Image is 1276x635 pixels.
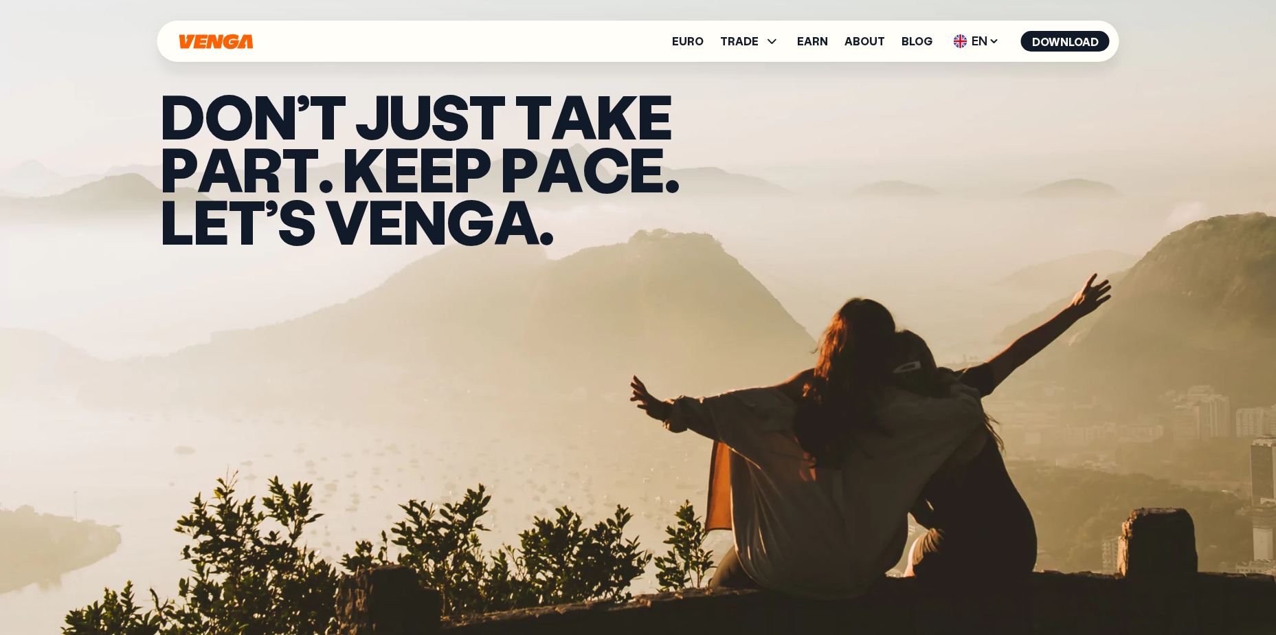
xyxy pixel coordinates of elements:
[160,89,204,142] span: D
[515,89,551,142] span: t
[797,36,828,47] a: Earn
[637,89,672,142] span: e
[204,89,253,142] span: O
[537,142,582,195] span: a
[720,36,759,47] span: TRADE
[355,89,389,142] span: j
[278,194,315,247] span: s
[282,142,318,195] span: t
[160,142,197,195] span: p
[242,142,282,195] span: r
[596,89,637,142] span: k
[325,194,368,247] span: v
[1021,31,1110,52] button: Download
[368,194,403,247] span: e
[672,36,704,47] a: Euro
[500,142,537,195] span: p
[469,89,505,142] span: t
[342,142,383,195] span: K
[539,194,553,247] span: .
[844,36,885,47] a: About
[228,194,265,247] span: t
[551,89,596,142] span: a
[309,89,346,142] span: t
[446,194,493,247] span: g
[949,30,1005,52] span: EN
[902,36,932,47] a: Blog
[403,194,446,247] span: n
[418,142,454,195] span: e
[454,142,491,195] span: p
[178,34,255,49] svg: Home
[720,33,781,49] span: TRADE
[197,142,242,195] span: a
[664,142,679,195] span: .
[160,194,193,247] span: L
[629,142,664,195] span: e
[318,142,333,195] span: .
[383,142,418,195] span: e
[494,194,539,247] span: a
[265,194,278,247] span: ’
[431,89,469,142] span: s
[389,89,431,142] span: u
[296,89,309,142] span: ’
[253,89,296,142] span: N
[193,194,228,247] span: e
[954,34,967,48] img: flag-uk
[582,142,629,195] span: c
